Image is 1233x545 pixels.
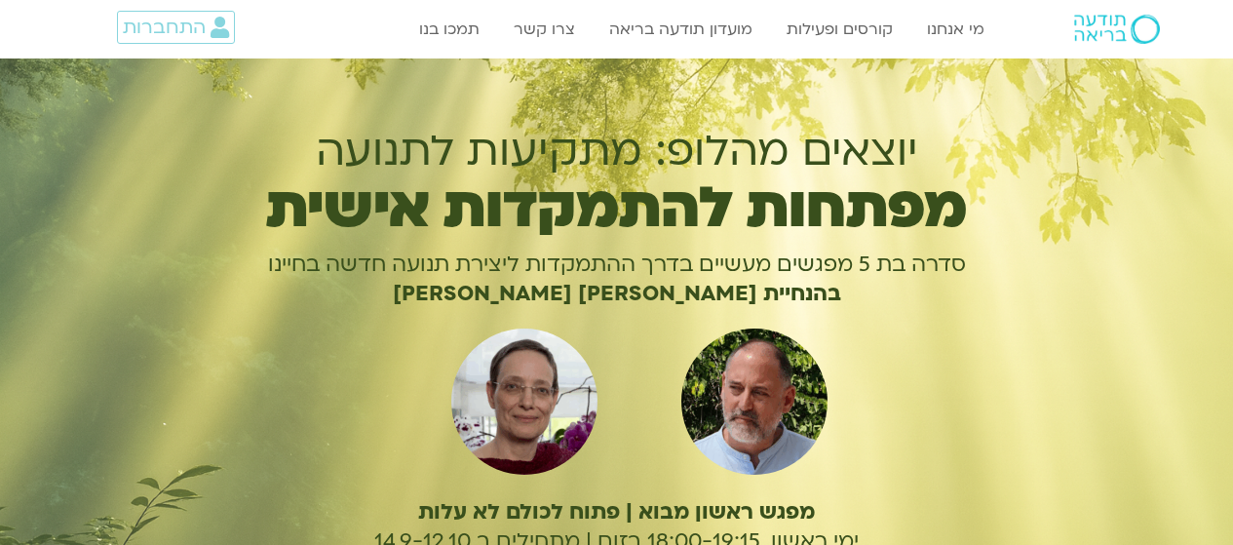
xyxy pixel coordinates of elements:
h1: יוצאים מהלופ: מתקיעות לתנועה [195,127,1039,175]
a: צרו קשר [504,11,585,48]
img: תודעה בריאה [1074,15,1160,44]
a: קורסים ופעילות [777,11,903,48]
b: בהנחיית [PERSON_NAME] [PERSON_NAME] [393,279,841,308]
h1: מפתחות להתמקדות אישית [195,186,1039,231]
span: התחברות [123,17,206,38]
a: התחברות [117,11,235,44]
a: מי אנחנו [917,11,994,48]
p: סדרה בת 5 מפגשים מעשיים בדרך ההתמקדות ליצירת תנועה חדשה בחיינו [195,250,1039,279]
a: תמכו בנו [409,11,489,48]
b: מפגש ראשון מבוא | פתוח לכולם לא עלות [418,497,815,526]
a: מועדון תודעה בריאה [599,11,762,48]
